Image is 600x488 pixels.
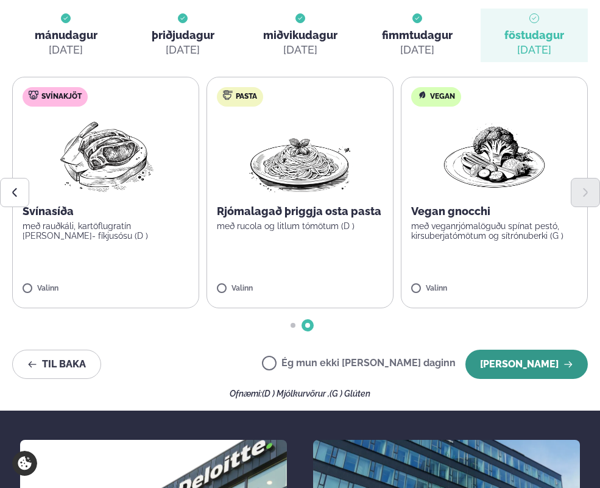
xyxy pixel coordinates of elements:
[305,323,310,328] span: Go to slide 2
[41,92,82,102] span: Svínakjöt
[152,29,214,41] span: þriðjudagur
[417,90,427,100] img: Vegan.svg
[23,221,189,241] p: með rauðkáli, kartöflugratín [PERSON_NAME]- fíkjusósu (D )
[217,204,383,219] p: Rjómalagað þriggja osta pasta
[166,43,200,57] div: [DATE]
[12,451,37,476] a: Cookie settings
[262,389,330,398] span: (D ) Mjólkurvörur ,
[430,92,455,102] span: Vegan
[29,90,38,100] img: pork.svg
[263,29,337,41] span: miðvikudagur
[283,43,317,57] div: [DATE]
[236,92,257,102] span: Pasta
[23,204,189,219] p: Svínasíða
[571,178,600,207] button: Next slide
[49,43,83,57] div: [DATE]
[382,29,453,41] span: fimmtudagur
[517,43,551,57] div: [DATE]
[504,29,564,41] span: föstudagur
[12,389,588,398] div: Ofnæmi:
[411,204,577,219] p: Vegan gnocchi
[35,29,97,41] span: mánudagur
[217,221,383,231] p: með rucola og litlum tómötum (D )
[291,323,295,328] span: Go to slide 1
[223,90,233,100] img: pasta.svg
[400,43,434,57] div: [DATE]
[411,221,577,241] p: með veganrjómalöguðu spínat pestó, kirsuberjatómötum og sítrónuberki (G )
[247,116,354,194] img: Spagetti.png
[441,116,548,194] img: Vegan.png
[330,389,370,398] span: (G ) Glúten
[12,350,101,379] button: Til baka
[465,350,588,379] button: [PERSON_NAME]
[52,116,160,194] img: Pork-Meat.png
